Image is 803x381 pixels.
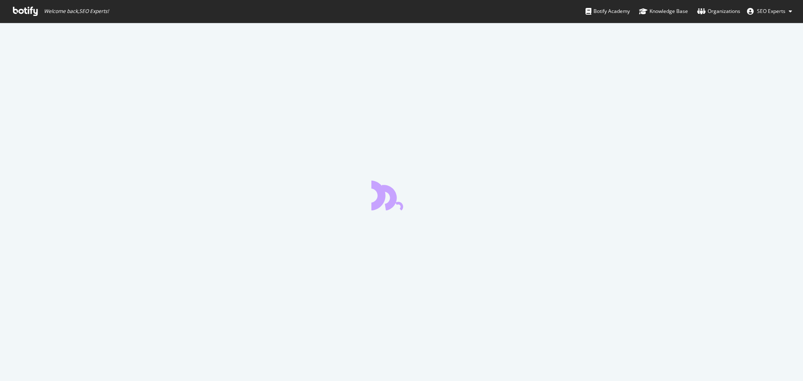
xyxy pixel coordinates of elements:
[697,7,740,15] div: Organizations
[586,7,630,15] div: Botify Academy
[44,8,109,15] span: Welcome back, SEO Experts !
[757,8,785,15] span: SEO Experts
[371,180,432,210] div: animation
[639,7,688,15] div: Knowledge Base
[740,5,799,18] button: SEO Experts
